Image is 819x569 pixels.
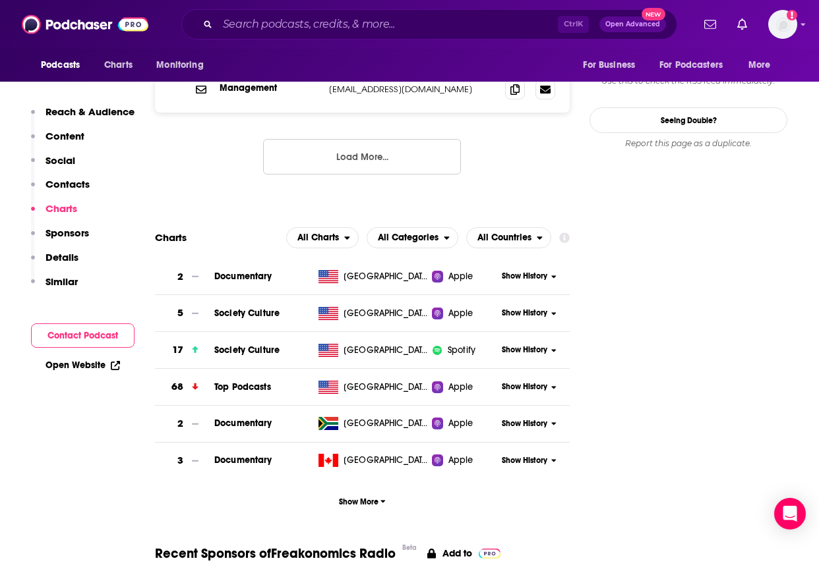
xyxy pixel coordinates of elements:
[502,381,547,393] span: Show History
[155,443,214,479] a: 3
[313,454,432,467] a: [GEOGRAPHIC_DATA]
[104,56,133,74] span: Charts
[642,8,665,20] span: New
[583,56,635,74] span: For Business
[214,308,280,319] a: Society Culture
[155,489,570,514] button: Show More
[448,307,473,320] span: Apple
[432,454,498,467] a: Apple
[448,344,475,357] span: Spotify
[502,418,547,429] span: Show History
[313,344,432,357] a: [GEOGRAPHIC_DATA]
[466,227,551,248] button: open menu
[45,202,77,215] p: Charts
[214,271,272,282] a: Documentary
[313,307,432,320] a: [GEOGRAPHIC_DATA]
[768,10,797,39] span: Logged in as evankrask
[427,545,501,562] a: Add to
[442,547,472,559] p: Add to
[45,154,75,167] p: Social
[45,227,89,239] p: Sponsors
[768,10,797,39] button: Show profile menu
[344,270,429,283] span: United States
[774,498,806,529] div: Open Intercom Messenger
[768,10,797,39] img: User Profile
[297,233,339,242] span: All Charts
[502,308,547,319] span: Show History
[558,16,589,33] span: Ctrl K
[286,227,359,248] button: open menu
[172,342,183,358] h3: 17
[214,454,272,466] a: Documentary
[45,130,84,142] p: Content
[181,9,677,40] div: Search podcasts, credits, & more...
[214,418,272,429] a: Documentary
[699,13,721,36] a: Show notifications dropdown
[31,251,78,275] button: Details
[739,53,787,78] button: open menu
[22,12,148,37] a: Podchaser - Follow, Share and Rate Podcasts
[96,53,140,78] a: Charts
[502,271,547,282] span: Show History
[448,454,473,467] span: Apple
[177,453,183,468] h3: 3
[502,455,547,466] span: Show History
[466,227,551,248] h2: Countries
[286,227,359,248] h2: Platforms
[214,381,271,393] a: Top Podcasts
[156,56,203,74] span: Monitoring
[432,417,498,430] a: Apple
[448,270,473,283] span: Apple
[432,270,498,283] a: Apple
[498,455,561,466] button: Show History
[155,369,214,405] a: 68
[171,379,183,394] h3: 68
[177,269,183,284] h3: 2
[31,227,89,251] button: Sponsors
[214,344,280,356] a: Society Culture
[590,138,787,149] div: Report this page as a duplicate.
[155,295,214,331] a: 5
[45,360,120,371] a: Open Website
[313,381,432,394] a: [GEOGRAPHIC_DATA]
[574,53,652,78] button: open menu
[155,406,214,442] a: 2
[367,227,458,248] h2: Categories
[477,233,531,242] span: All Countries
[31,105,135,130] button: Reach & Audience
[31,130,84,154] button: Content
[498,418,561,429] button: Show History
[448,381,473,394] span: Apple
[313,270,432,283] a: [GEOGRAPHIC_DATA]
[651,53,742,78] button: open menu
[498,271,561,282] button: Show History
[498,381,561,393] button: Show History
[502,344,547,356] span: Show History
[155,231,187,244] h2: Charts
[448,417,473,430] span: Apple
[147,53,220,78] button: open menu
[344,417,429,430] span: South Africa
[344,307,429,320] span: United States
[31,154,75,178] button: Social
[155,259,214,295] a: 2
[344,454,429,467] span: Canada
[45,178,90,190] p: Contacts
[41,56,80,74] span: Podcasts
[155,545,396,562] span: Recent Sponsors of Freakonomics Radio
[432,307,498,320] a: Apple
[177,416,183,431] h3: 2
[378,233,439,242] span: All Categories
[367,227,458,248] button: open menu
[432,344,498,357] a: iconImageSpotify
[31,202,77,227] button: Charts
[599,16,666,32] button: Open AdvancedNew
[31,323,135,348] button: Contact Podcast
[402,543,417,552] div: Beta
[787,10,797,20] svg: Add a profile image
